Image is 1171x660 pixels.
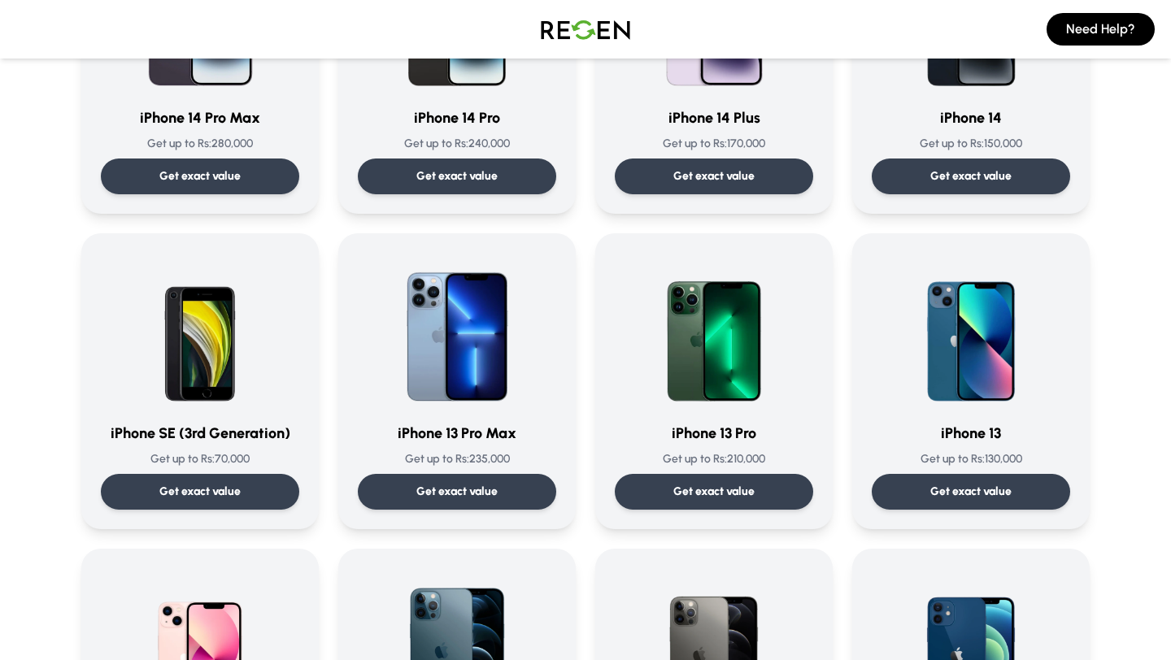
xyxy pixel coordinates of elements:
p: Get up to Rs: 150,000 [872,136,1070,152]
p: Get exact value [159,484,241,500]
p: Get up to Rs: 130,000 [872,451,1070,467]
h3: iPhone 14 Plus [615,106,813,129]
img: Logo [529,7,642,52]
p: Get exact value [159,168,241,185]
p: Get exact value [673,484,755,500]
img: iPhone 13 [893,253,1049,409]
h3: iPhone 14 Pro Max [101,106,299,129]
p: Get exact value [416,168,498,185]
h3: iPhone 14 [872,106,1070,129]
p: Get up to Rs: 280,000 [101,136,299,152]
h3: iPhone 14 Pro [358,106,556,129]
p: Get up to Rs: 70,000 [101,451,299,467]
img: iPhone 13 Pro Max [379,253,535,409]
h3: iPhone 13 [872,422,1070,445]
p: Get up to Rs: 170,000 [615,136,813,152]
h3: iPhone 13 Pro [615,422,813,445]
p: Get exact value [673,168,755,185]
h3: iPhone 13 Pro Max [358,422,556,445]
h3: iPhone SE (3rd Generation) [101,422,299,445]
p: Get up to Rs: 240,000 [358,136,556,152]
button: Need Help? [1047,13,1155,46]
img: iPhone 13 Pro [636,253,792,409]
p: Get up to Rs: 235,000 [358,451,556,467]
p: Get exact value [930,484,1012,500]
p: Get exact value [930,168,1012,185]
img: iPhone SE (3rd Generation) [122,253,278,409]
p: Get up to Rs: 210,000 [615,451,813,467]
p: Get exact value [416,484,498,500]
